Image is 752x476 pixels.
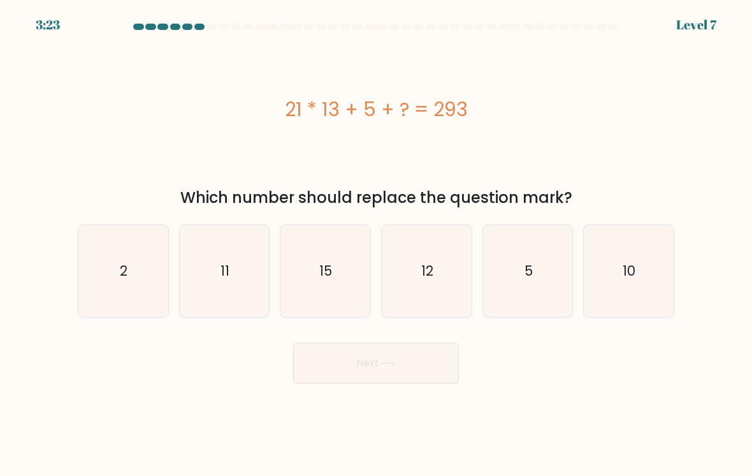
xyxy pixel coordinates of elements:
div: Which number should replace the question mark? [85,186,667,209]
text: 10 [623,262,636,280]
text: 11 [221,262,229,280]
text: 15 [320,262,333,280]
div: 21 * 13 + 5 + ? = 293 [78,95,674,124]
text: 12 [421,262,433,280]
div: 3:23 [36,15,60,34]
div: Level 7 [676,15,716,34]
text: 5 [524,262,533,280]
button: Next [293,343,459,383]
text: 2 [120,262,128,280]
